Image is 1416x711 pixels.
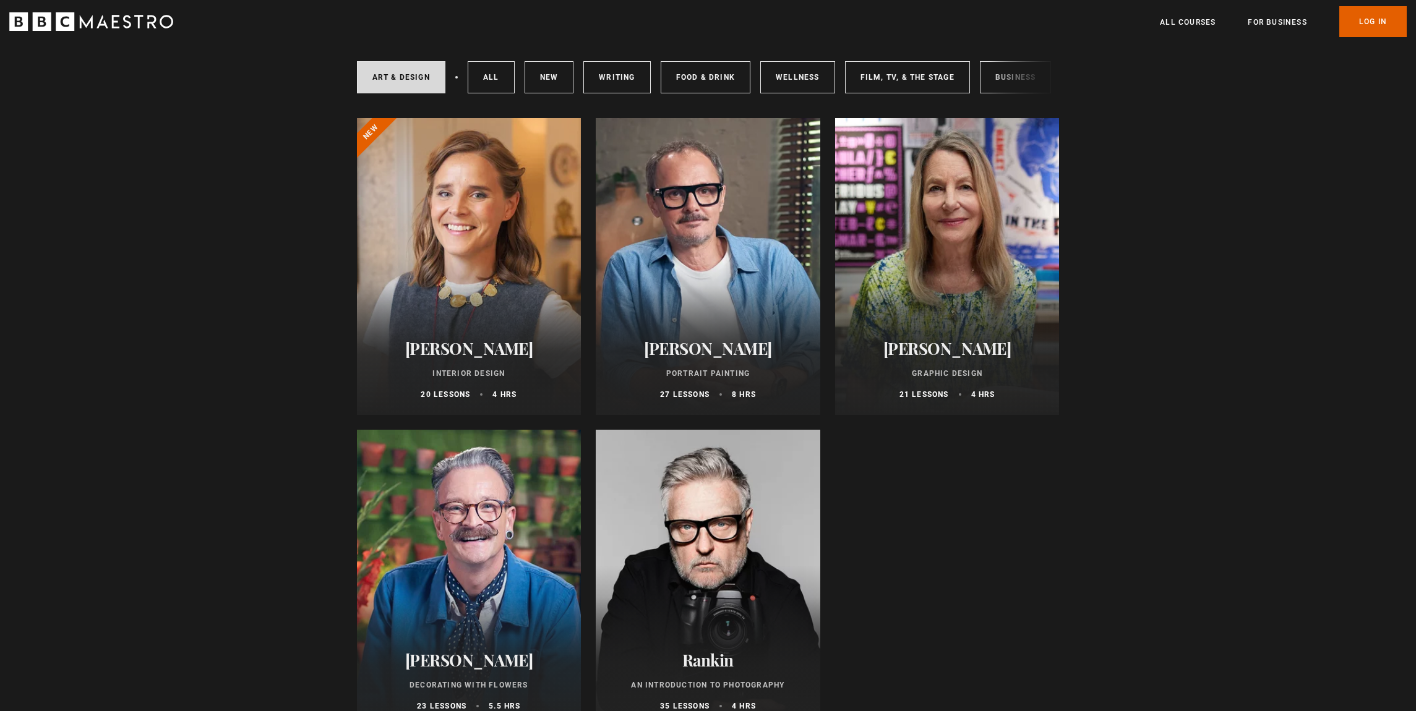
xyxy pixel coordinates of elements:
[372,339,567,358] h2: [PERSON_NAME]
[760,61,835,93] a: Wellness
[661,61,750,93] a: Food & Drink
[357,118,581,415] a: [PERSON_NAME] Interior Design 20 lessons 4 hrs New
[611,368,805,379] p: Portrait Painting
[845,61,970,93] a: Film, TV, & The Stage
[850,339,1045,358] h2: [PERSON_NAME]
[1160,16,1216,28] a: All Courses
[980,61,1052,93] a: Business
[660,389,710,400] p: 27 lessons
[421,389,470,400] p: 20 lessons
[611,679,805,691] p: An Introduction to Photography
[899,389,949,400] p: 21 lessons
[1339,6,1407,37] a: Log In
[372,679,567,691] p: Decorating With Flowers
[357,61,445,93] a: Art & Design
[9,12,173,31] svg: BBC Maestro
[468,61,515,93] a: All
[611,339,805,358] h2: [PERSON_NAME]
[525,61,574,93] a: New
[835,118,1060,415] a: [PERSON_NAME] Graphic Design 21 lessons 4 hrs
[372,368,567,379] p: Interior Design
[611,650,805,670] h2: Rankin
[732,389,756,400] p: 8 hrs
[1160,6,1407,37] nav: Primary
[1248,16,1307,28] a: For business
[583,61,650,93] a: Writing
[492,389,517,400] p: 4 hrs
[372,650,567,670] h2: [PERSON_NAME]
[850,368,1045,379] p: Graphic Design
[596,118,820,415] a: [PERSON_NAME] Portrait Painting 27 lessons 8 hrs
[971,389,995,400] p: 4 hrs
